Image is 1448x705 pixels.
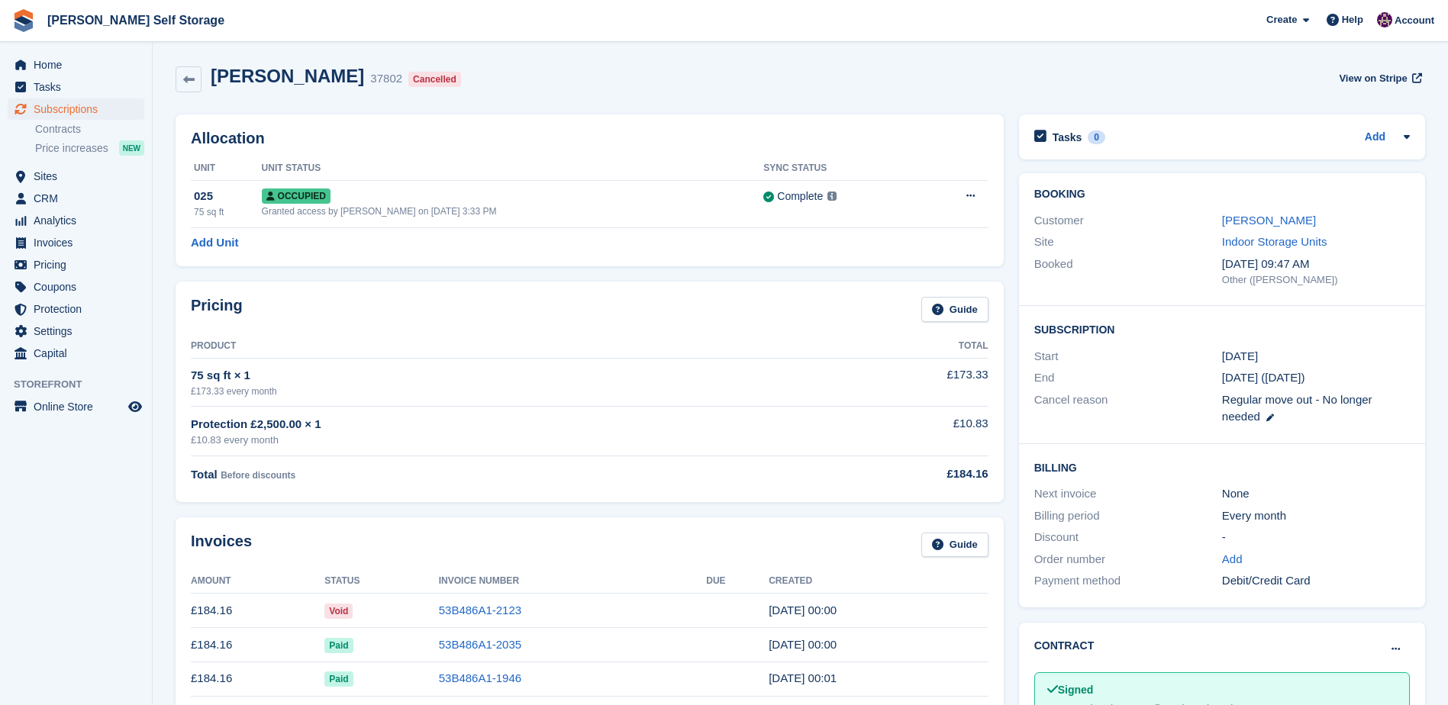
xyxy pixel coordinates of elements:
[1047,682,1397,698] div: Signed
[439,638,521,651] a: 53B486A1-2035
[35,141,108,156] span: Price increases
[8,254,144,275] a: menu
[1222,393,1372,423] span: Regular move out - No longer needed
[1034,348,1222,365] div: Start
[8,54,144,76] a: menu
[1395,13,1434,28] span: Account
[191,367,796,385] div: 75 sq ft × 1
[1365,129,1385,146] a: Add
[1222,348,1258,365] time: 2024-04-19 23:00:00 UTC
[439,604,521,616] a: 53B486A1-2123
[1034,551,1222,568] div: Order number
[119,140,144,156] div: NEW
[8,320,144,342] a: menu
[1377,12,1392,27] img: Nikki Ambrosini
[777,188,823,204] div: Complete
[8,298,144,320] a: menu
[8,276,144,298] a: menu
[1088,130,1105,144] div: 0
[34,210,125,231] span: Analytics
[1222,551,1243,568] a: Add
[34,254,125,275] span: Pricing
[41,8,231,33] a: [PERSON_NAME] Self Storage
[1222,235,1327,248] a: Indoor Storage Units
[1222,256,1410,273] div: [DATE] 09:47 AM
[1339,71,1407,86] span: View on Stripe
[1266,12,1297,27] span: Create
[35,140,144,156] a: Price increases NEW
[324,671,353,687] span: Paid
[1034,459,1410,475] h2: Billing
[1034,529,1222,546] div: Discount
[769,569,988,594] th: Created
[194,205,262,219] div: 75 sq ft
[191,416,796,433] div: Protection £2,500.00 × 1
[34,276,125,298] span: Coupons
[1034,507,1222,525] div: Billing period
[1222,214,1316,227] a: [PERSON_NAME]
[8,166,144,187] a: menu
[1034,572,1222,590] div: Payment method
[921,533,988,558] a: Guide
[1333,66,1425,91] a: View on Stripe
[191,628,324,662] td: £184.16
[8,98,144,120] a: menu
[194,188,262,205] div: 025
[8,188,144,209] a: menu
[408,72,461,87] div: Cancelled
[1222,572,1410,590] div: Debit/Credit Card
[191,334,796,359] th: Product
[1053,130,1082,144] h2: Tasks
[769,638,837,651] time: 2025-08-19 23:00:20 UTC
[1342,12,1363,27] span: Help
[1222,529,1410,546] div: -
[34,188,125,209] span: CRM
[1034,638,1095,654] h2: Contract
[921,297,988,322] a: Guide
[221,470,295,481] span: Before discounts
[34,232,125,253] span: Invoices
[211,66,364,86] h2: [PERSON_NAME]
[14,377,152,392] span: Storefront
[324,569,438,594] th: Status
[34,98,125,120] span: Subscriptions
[191,130,988,147] h2: Allocation
[191,468,218,481] span: Total
[370,70,402,88] div: 37802
[796,465,988,483] div: £184.16
[262,188,331,204] span: Occupied
[35,122,144,137] a: Contracts
[191,533,252,558] h2: Invoices
[191,662,324,696] td: £184.16
[12,9,35,32] img: stora-icon-8386f47178a22dfd0bd8f6a31ec36ba5ce8667c1dd55bd0f319d3a0aa187defe.svg
[191,569,324,594] th: Amount
[8,232,144,253] a: menu
[262,156,764,181] th: Unit Status
[769,671,837,684] time: 2025-07-19 23:01:00 UTC
[763,156,920,181] th: Sync Status
[34,166,125,187] span: Sites
[8,210,144,231] a: menu
[34,343,125,364] span: Capital
[191,234,238,252] a: Add Unit
[1222,507,1410,525] div: Every month
[126,398,144,416] a: Preview store
[796,407,988,456] td: £10.83
[827,192,837,201] img: icon-info-grey-7440780725fd019a000dd9b08b2336e03edf1995a4989e88bcd33f0948082b44.svg
[8,343,144,364] a: menu
[34,320,125,342] span: Settings
[34,54,125,76] span: Home
[191,433,796,448] div: £10.83 every month
[1034,485,1222,503] div: Next invoice
[191,156,262,181] th: Unit
[1034,256,1222,288] div: Booked
[191,297,243,322] h2: Pricing
[1034,391,1222,426] div: Cancel reason
[191,594,324,628] td: £184.16
[8,76,144,98] a: menu
[34,396,125,417] span: Online Store
[1222,485,1410,503] div: None
[1034,321,1410,336] h2: Subscription
[706,569,769,594] th: Due
[8,396,144,417] a: menu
